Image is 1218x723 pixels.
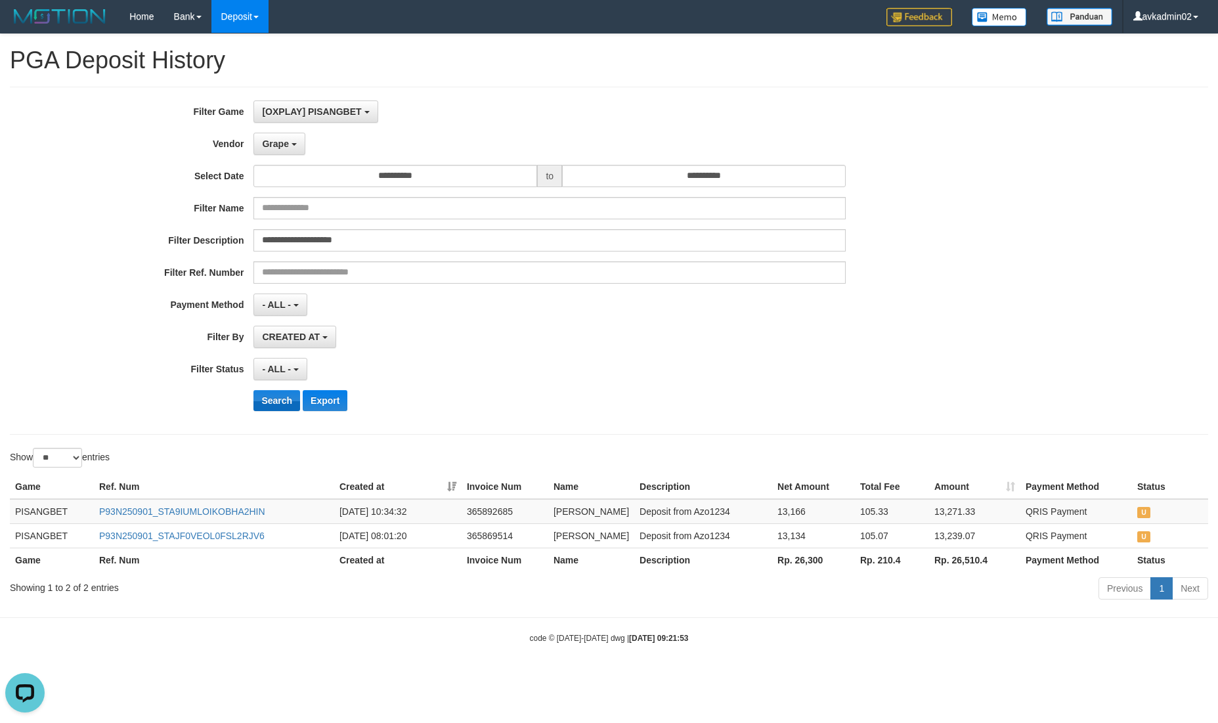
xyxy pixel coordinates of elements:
[10,448,110,468] label: Show entries
[1020,475,1132,499] th: Payment Method
[634,475,772,499] th: Description
[530,634,689,643] small: code © [DATE]-[DATE] dwg |
[99,531,265,541] a: P93N250901_STAJF0VEOL0FSL2RJV6
[94,548,334,572] th: Ref. Num
[1150,577,1173,600] a: 1
[10,47,1208,74] h1: PGA Deposit History
[94,475,334,499] th: Ref. Num
[634,523,772,548] td: Deposit from Azo1234
[334,548,462,572] th: Created at
[886,8,952,26] img: Feedback.jpg
[10,548,94,572] th: Game
[262,106,361,117] span: [OXPLAY] PISANGBET
[1047,8,1112,26] img: panduan.png
[462,548,548,572] th: Invoice Num
[548,523,634,548] td: [PERSON_NAME]
[253,294,307,316] button: - ALL -
[303,390,347,411] button: Export
[629,634,688,643] strong: [DATE] 09:21:53
[10,7,110,26] img: MOTION_logo.png
[634,548,772,572] th: Description
[537,165,562,187] span: to
[548,499,634,524] td: [PERSON_NAME]
[855,523,929,548] td: 105.07
[1137,507,1150,518] span: UNPAID
[929,523,1020,548] td: 13,239.07
[10,475,94,499] th: Game
[972,8,1027,26] img: Button%20Memo.svg
[929,548,1020,572] th: Rp. 26,510.4
[929,475,1020,499] th: Amount: activate to sort column ascending
[462,523,548,548] td: 365869514
[1020,548,1132,572] th: Payment Method
[10,576,498,594] div: Showing 1 to 2 of 2 entries
[548,548,634,572] th: Name
[262,364,291,374] span: - ALL -
[253,100,378,123] button: [OXPLAY] PISANGBET
[253,358,307,380] button: - ALL -
[634,499,772,524] td: Deposit from Azo1234
[10,523,94,548] td: PISANGBET
[772,523,855,548] td: 13,134
[1132,475,1208,499] th: Status
[462,475,548,499] th: Invoice Num
[772,548,855,572] th: Rp. 26,300
[462,499,548,524] td: 365892685
[772,475,855,499] th: Net Amount
[1020,499,1132,524] td: QRIS Payment
[253,390,300,411] button: Search
[334,499,462,524] td: [DATE] 10:34:32
[772,499,855,524] td: 13,166
[262,139,288,149] span: Grape
[855,499,929,524] td: 105.33
[1132,548,1208,572] th: Status
[855,475,929,499] th: Total Fee
[5,5,45,45] button: Open LiveChat chat widget
[10,499,94,524] td: PISANGBET
[855,548,929,572] th: Rp. 210.4
[253,326,336,348] button: CREATED AT
[548,475,634,499] th: Name
[1172,577,1208,600] a: Next
[334,475,462,499] th: Created at: activate to sort column ascending
[1020,523,1132,548] td: QRIS Payment
[99,506,265,517] a: P93N250901_STA9IUMLOIKOBHA2HIN
[262,332,320,342] span: CREATED AT
[262,299,291,310] span: - ALL -
[334,523,462,548] td: [DATE] 08:01:20
[1137,531,1150,542] span: UNPAID
[33,448,82,468] select: Showentries
[253,133,305,155] button: Grape
[1098,577,1151,600] a: Previous
[929,499,1020,524] td: 13,271.33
